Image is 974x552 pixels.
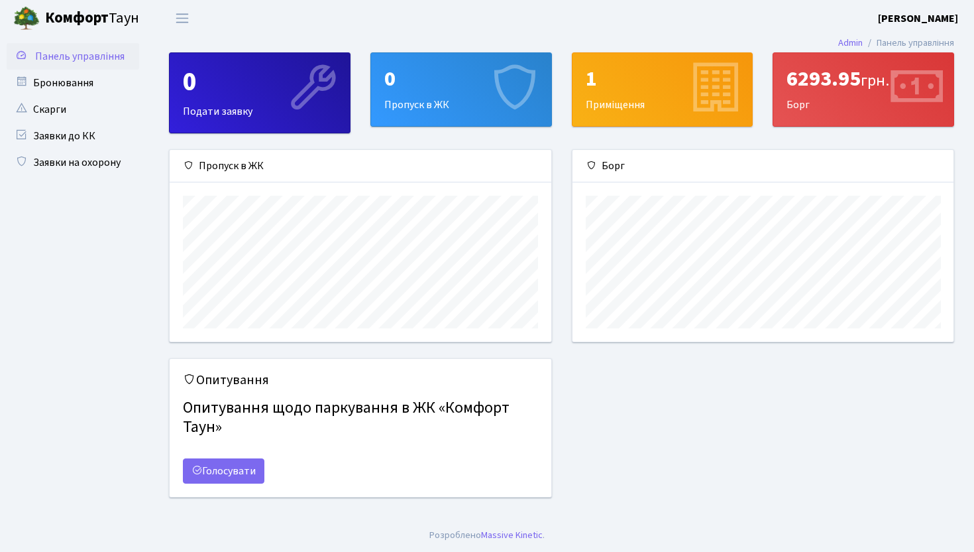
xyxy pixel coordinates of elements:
[370,52,552,127] a: 0Пропуск в ЖК
[183,458,264,484] a: Голосувати
[183,66,337,98] div: 0
[481,528,543,542] a: Massive Kinetic
[818,29,974,57] nav: breadcrumb
[371,53,551,126] div: Пропуск в ЖК
[586,66,739,92] div: 1
[183,372,538,388] h5: Опитування
[863,36,954,50] li: Панель управління
[429,528,545,543] div: .
[7,96,139,123] a: Скарги
[45,7,139,30] span: Таун
[861,69,889,92] span: грн.
[7,123,139,149] a: Заявки до КК
[878,11,958,26] b: [PERSON_NAME]
[878,11,958,27] a: [PERSON_NAME]
[572,53,753,126] div: Приміщення
[7,43,139,70] a: Панель управління
[35,49,125,64] span: Панель управління
[773,53,953,126] div: Борг
[7,70,139,96] a: Бронювання
[169,52,351,133] a: 0Подати заявку
[170,150,551,182] div: Пропуск в ЖК
[838,36,863,50] a: Admin
[166,7,199,29] button: Переключити навігацію
[786,66,940,92] div: 6293.95
[384,66,538,92] div: 0
[7,149,139,176] a: Заявки на охорону
[572,150,954,182] div: Борг
[183,393,538,443] h4: Опитування щодо паркування в ЖК «Комфорт Таун»
[429,528,481,542] a: Розроблено
[170,53,350,133] div: Подати заявку
[45,7,109,29] b: Комфорт
[572,52,753,127] a: 1Приміщення
[13,5,40,32] img: logo.png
